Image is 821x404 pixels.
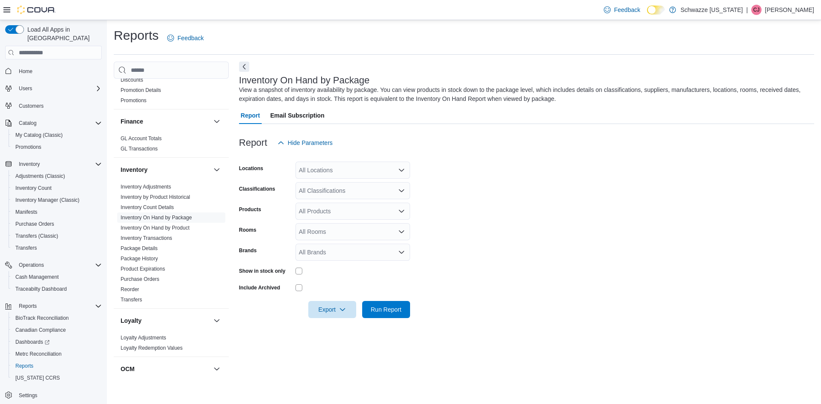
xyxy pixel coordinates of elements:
a: Inventory Manager (Classic) [12,195,83,205]
span: Customers [19,103,44,109]
a: Feedback [164,29,207,47]
a: Loyalty Redemption Values [121,345,183,351]
label: Include Archived [239,284,280,291]
button: Users [15,83,35,94]
a: Purchase Orders [121,276,159,282]
button: Open list of options [398,228,405,235]
span: Cash Management [12,272,102,282]
button: Finance [121,117,210,126]
span: Reports [15,363,33,369]
button: Adjustments (Classic) [9,170,105,182]
span: Transfers (Classic) [12,231,102,241]
span: Hide Parameters [288,139,333,147]
span: Transfers [15,245,37,251]
span: Transfers (Classic) [15,233,58,239]
button: Inventory Count [9,182,105,194]
button: Cash Management [9,271,105,283]
a: Transfers (Classic) [12,231,62,241]
span: Loyalty Adjustments [121,334,166,341]
span: GL Account Totals [121,135,162,142]
h3: Inventory [121,165,148,174]
button: Operations [15,260,47,270]
span: Home [19,68,32,75]
span: Purchase Orders [121,276,159,283]
a: Inventory by Product Historical [121,194,190,200]
span: Adjustments (Classic) [12,171,102,181]
span: Metrc Reconciliation [15,351,62,357]
a: My Catalog (Classic) [12,130,66,140]
span: Report [241,107,260,124]
a: Dashboards [12,337,53,347]
button: OCM [212,364,222,374]
a: Loyalty Adjustments [121,335,166,341]
a: Dashboards [9,336,105,348]
a: Inventory Transactions [121,235,172,241]
span: Traceabilty Dashboard [12,284,102,294]
span: Catalog [19,120,36,127]
label: Show in stock only [239,268,286,274]
span: Inventory Adjustments [121,183,171,190]
button: Metrc Reconciliation [9,348,105,360]
button: Reports [9,360,105,372]
a: Feedback [600,1,644,18]
h3: Loyalty [121,316,142,325]
button: Next [239,62,249,72]
span: Catalog [15,118,102,128]
span: Canadian Compliance [12,325,102,335]
button: Run Report [362,301,410,318]
button: Customers [2,100,105,112]
span: BioTrack Reconciliation [12,313,102,323]
button: Loyalty [121,316,210,325]
span: Inventory Count Details [121,204,174,211]
p: [PERSON_NAME] [765,5,814,15]
button: My Catalog (Classic) [9,129,105,141]
button: Home [2,65,105,77]
span: Inventory Manager (Classic) [15,197,80,203]
h1: Reports [114,27,159,44]
button: Inventory [121,165,210,174]
a: Canadian Compliance [12,325,69,335]
span: Load All Apps in [GEOGRAPHIC_DATA] [24,25,102,42]
button: Transfers (Classic) [9,230,105,242]
span: Metrc Reconciliation [12,349,102,359]
h3: Report [239,138,267,148]
button: Inventory [15,159,43,169]
label: Locations [239,165,263,172]
label: Rooms [239,227,257,233]
span: Reports [19,303,37,310]
button: Open list of options [398,167,405,174]
a: Purchase Orders [12,219,58,229]
a: Inventory Count [12,183,55,193]
span: Settings [15,390,102,401]
span: Purchase Orders [12,219,102,229]
p: | [746,5,748,15]
a: GL Transactions [121,146,158,152]
button: Traceabilty Dashboard [9,283,105,295]
button: Hide Parameters [274,134,336,151]
span: Export [313,301,351,318]
div: Inventory [114,182,229,308]
span: Product Expirations [121,265,165,272]
a: Settings [15,390,41,401]
span: Cash Management [15,274,59,280]
span: Feedback [177,34,204,42]
a: [US_STATE] CCRS [12,373,63,383]
button: Promotions [9,141,105,153]
span: GL Transactions [121,145,158,152]
button: Finance [212,116,222,127]
a: Customers [15,101,47,111]
button: Loyalty [212,316,222,326]
span: Feedback [614,6,640,14]
button: Transfers [9,242,105,254]
span: Discounts [121,77,143,83]
span: My Catalog (Classic) [12,130,102,140]
a: Inventory On Hand by Product [121,225,189,231]
span: BioTrack Reconciliation [15,315,69,321]
label: Brands [239,247,257,254]
span: Promotions [12,142,102,152]
span: Reports [12,361,102,371]
button: Export [308,301,356,318]
a: Promotions [121,97,147,103]
a: Traceabilty Dashboard [12,284,70,294]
